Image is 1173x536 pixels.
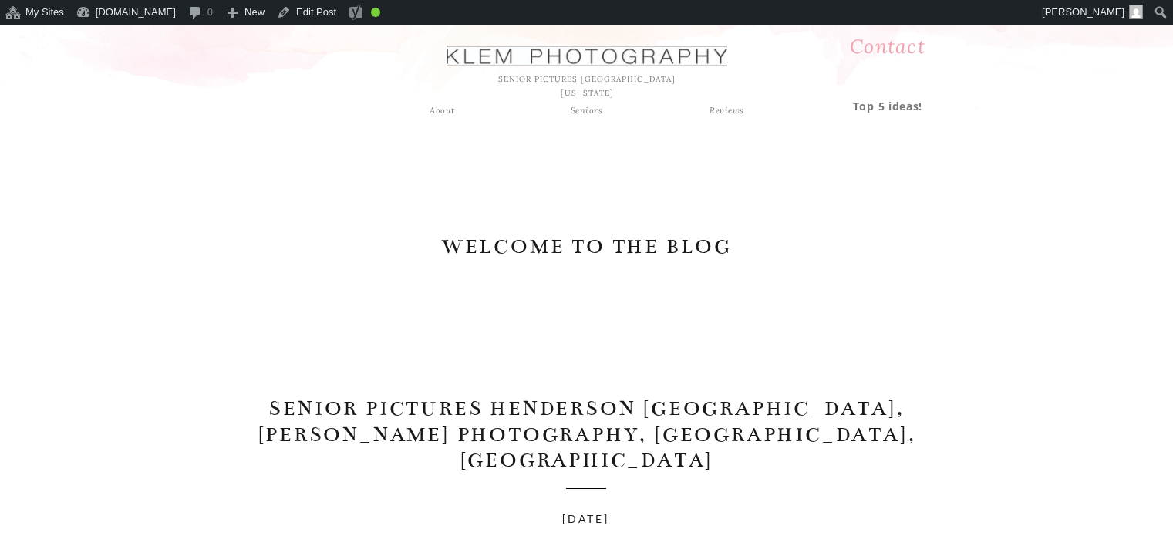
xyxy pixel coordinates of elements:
[240,396,934,474] h1: Senior Pictures Henderson [GEOGRAPHIC_DATA], [PERSON_NAME] Photography, [GEOGRAPHIC_DATA], [GEOGR...
[1042,6,1124,18] span: [PERSON_NAME]
[829,29,947,66] a: Contact
[371,8,380,17] div: Good
[487,72,688,87] h1: SENIOR PICTURES [GEOGRAPHIC_DATA] [US_STATE]
[690,103,764,117] a: Reviews
[440,234,733,264] a: WELCOME TO THE BLOG
[423,103,463,117] a: About
[559,103,615,117] a: Seniors
[471,509,701,534] h3: [DATE]
[837,96,939,111] a: Top 5 ideas!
